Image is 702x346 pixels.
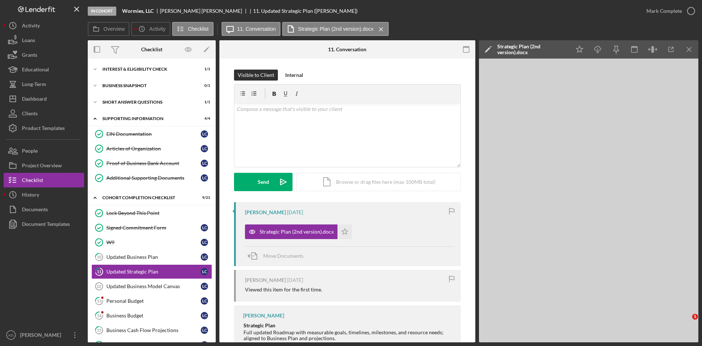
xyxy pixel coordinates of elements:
div: 11. Updated Strategic Plan ([PERSON_NAME]) [253,8,358,14]
button: Checklist [172,22,214,36]
a: Signed Commitment FormLC [91,220,212,235]
div: L C [201,327,208,334]
div: Additional Supporting Documents [106,175,201,181]
a: 10Updated Business PlanLC [91,250,212,264]
div: Business Snapshot [102,83,192,88]
div: L C [201,160,208,167]
span: 1 [692,314,698,320]
div: 1 / 1 [197,100,210,104]
button: KD[PERSON_NAME] [4,328,84,342]
a: 12Updated Business Model CanvasLC [91,279,212,294]
div: Full updated Roadmap with measurable goals, timelines, milestones, and resource needs; aligned to... [244,330,453,341]
div: Strategic Plan (2nd version).docx [497,44,567,55]
button: Internal [282,70,307,81]
a: 14Business BudgetLC [91,308,212,323]
text: KD [8,333,13,337]
a: 11Updated Strategic PlanLC [91,264,212,279]
button: Overview [88,22,129,36]
label: Overview [103,26,125,32]
div: L C [201,297,208,305]
span: Move Documents [263,253,303,259]
div: [PERSON_NAME] [18,328,66,344]
div: Strategic Plan (2nd version).docx [260,229,334,235]
div: W9 [106,239,201,245]
div: L C [201,224,208,231]
div: Cohort Completion Checklist [102,196,192,200]
div: Signed Commitment Form [106,225,201,231]
div: L C [201,268,208,275]
a: EIN DocumentationLC [91,127,212,141]
div: Send [258,173,269,191]
tspan: 10 [97,254,102,259]
div: L C [201,283,208,290]
div: Articles of Organization [106,146,201,152]
div: 4 / 4 [197,116,210,121]
iframe: Document Preview [479,59,698,342]
div: [PERSON_NAME] [PERSON_NAME] [160,8,248,14]
div: Viewed this item for the first time. [245,287,322,293]
a: 13Personal BudgetLC [91,294,212,308]
button: Visible to Client [234,70,278,81]
div: Internal [285,70,303,81]
div: Mark Complete [646,4,682,18]
button: Strategic Plan (2nd version).docx [245,224,352,239]
a: Additional Supporting DocumentsLC [91,171,212,185]
div: 9 / 21 [197,196,210,200]
div: Updated Strategic Plan [106,269,201,275]
div: L C [201,312,208,319]
div: L C [201,174,208,182]
div: 0 / 1 [197,83,210,88]
div: [PERSON_NAME] [245,209,286,215]
div: [PERSON_NAME] [243,313,284,319]
div: L C [201,239,208,246]
strong: Strategic Plan [244,322,275,328]
label: Checklist [188,26,209,32]
time: 2025-09-25 18:01 [287,277,303,283]
div: L C [201,130,208,138]
div: Supporting Information [102,116,192,121]
div: Visible to Client [238,70,274,81]
div: EIN Documentation [106,131,201,137]
div: Short Answer Questions [102,100,192,104]
time: 2025-09-25 19:16 [287,209,303,215]
tspan: 11 [97,269,101,274]
button: Mark Complete [639,4,698,18]
div: In Cohort [88,7,116,16]
b: Wormies, LLC [122,8,154,14]
div: Updated Business Plan [106,254,201,260]
div: Checklist [141,46,162,52]
button: Activity [131,22,170,36]
button: 11. Conversation [222,22,281,36]
tspan: 13 [97,298,101,303]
